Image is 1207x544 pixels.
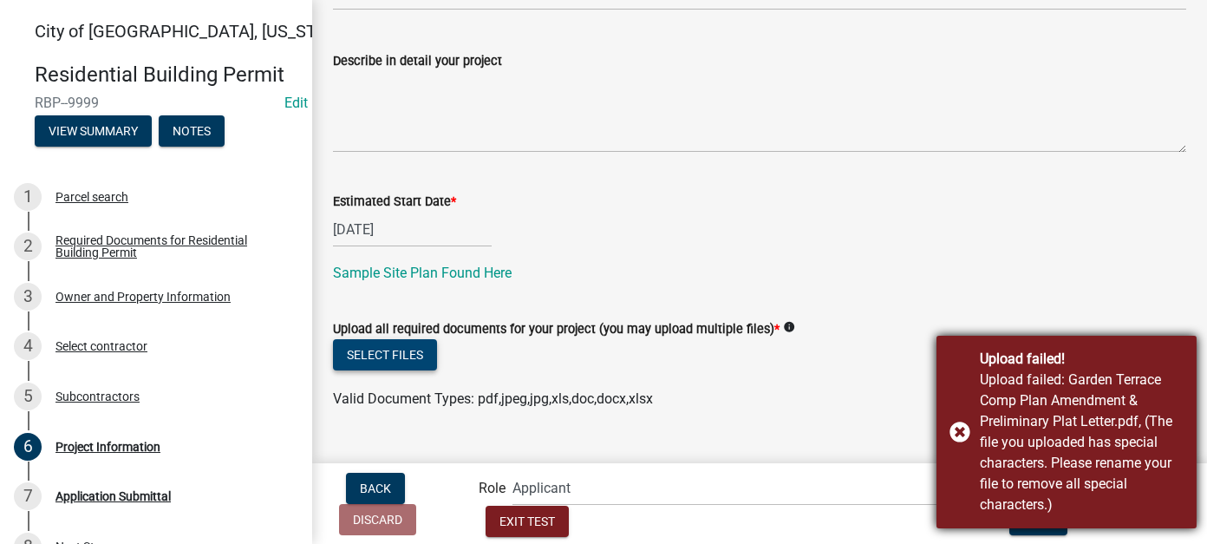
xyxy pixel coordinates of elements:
div: Application Submittal [55,490,171,502]
div: Upload failed: Garden Terrace Comp Plan Amendment & Preliminary Plat Letter.pdf, (The file you up... [980,370,1184,515]
div: 6 [14,433,42,461]
label: Estimated Start Date [333,196,456,208]
button: Next [1009,504,1067,535]
button: Select files [333,339,437,370]
button: Exit Test [486,506,569,537]
label: Describe in detail your project [333,56,502,68]
button: Back [346,473,405,504]
wm-modal-confirm: Edit Application Number [284,95,308,111]
span: City of [GEOGRAPHIC_DATA], [US_STATE] [35,21,350,42]
label: Upload all required documents for your project (you may upload multiple files) [333,324,780,336]
div: 4 [14,332,42,360]
a: Sample Site Plan Found Here [333,265,512,281]
div: Subcontractors [55,390,140,403]
i: info [783,321,795,333]
div: 7 [14,482,42,510]
span: Back [360,481,391,495]
button: View Summary [35,115,152,147]
span: Valid Document Types: pdf,jpeg,jpg,xls,doc,docx,xlsx [333,390,653,407]
input: mm/dd/yyyy [333,212,492,247]
div: 1 [14,183,42,211]
wm-modal-confirm: Summary [35,125,152,139]
span: Exit Test [499,515,555,528]
div: Project Information [55,441,160,453]
wm-modal-confirm: Notes [159,125,225,139]
div: 2 [14,233,42,260]
div: Owner and Property Information [55,291,231,303]
label: Role [479,482,506,495]
button: Notes [159,115,225,147]
div: 3 [14,283,42,311]
span: RBP--9999 [35,95,277,111]
div: Upload failed! [980,349,1184,370]
div: Parcel search [55,191,128,203]
a: Edit [284,95,308,111]
button: Discard [339,504,416,535]
div: 5 [14,383,42,410]
div: Required Documents for Residential Building Permit [55,234,284,259]
div: Select contractor [55,340,147,352]
h4: Residential Building Permit [35,62,298,88]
